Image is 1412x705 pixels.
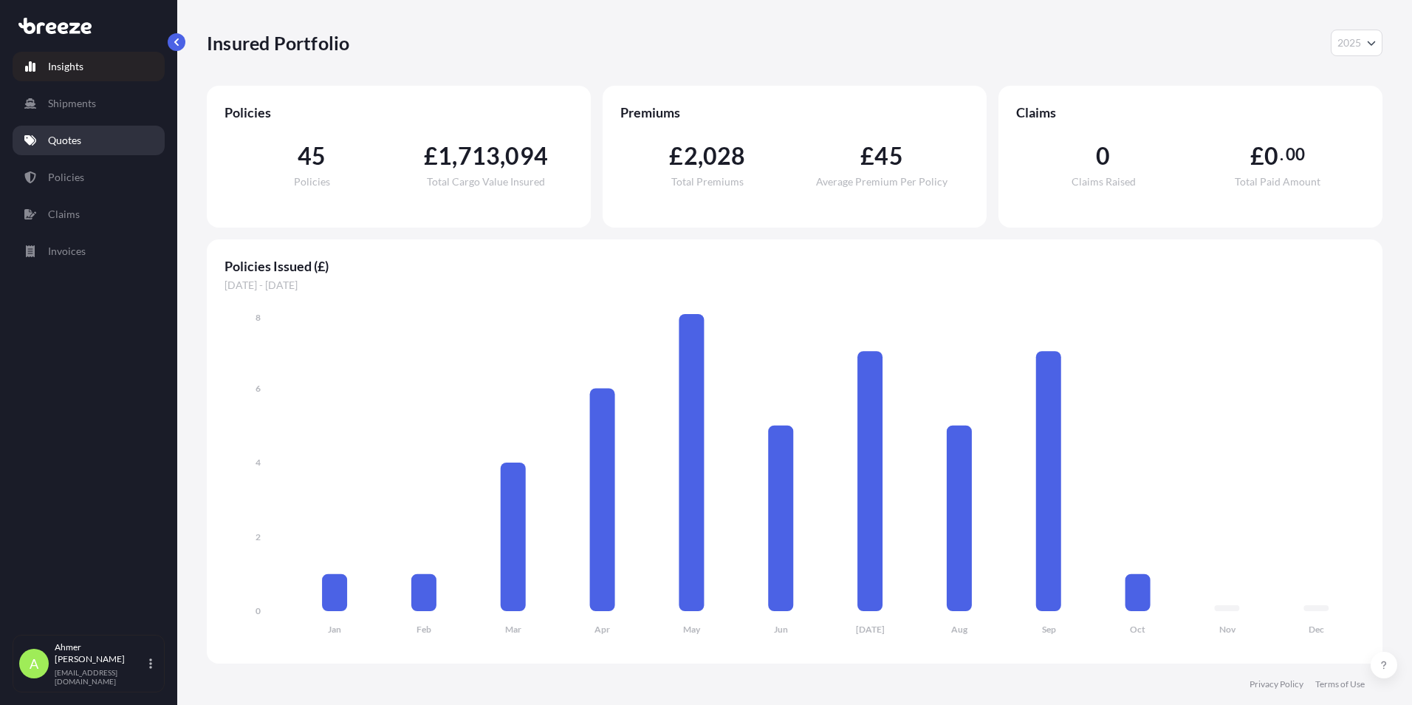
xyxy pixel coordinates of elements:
[1096,144,1110,168] span: 0
[1072,177,1136,187] span: Claims Raised
[207,31,349,55] p: Insured Portfolio
[48,133,81,148] p: Quotes
[1315,678,1365,690] a: Terms of Use
[55,668,146,686] p: [EMAIL_ADDRESS][DOMAIN_NAME]
[671,177,744,187] span: Total Premiums
[55,641,146,665] p: Ahmer [PERSON_NAME]
[1250,678,1303,690] a: Privacy Policy
[620,103,969,121] span: Premiums
[438,144,452,168] span: 1
[13,89,165,118] a: Shipments
[683,624,701,635] tspan: May
[256,312,261,323] tspan: 8
[48,244,86,259] p: Invoices
[48,96,96,111] p: Shipments
[424,144,438,168] span: £
[856,624,885,635] tspan: [DATE]
[458,144,501,168] span: 713
[225,278,1365,293] span: [DATE] - [DATE]
[30,656,38,671] span: A
[13,200,165,229] a: Claims
[1309,624,1324,635] tspan: Dec
[698,144,703,168] span: ,
[256,531,261,542] tspan: 2
[13,52,165,81] a: Insights
[1280,149,1284,160] span: .
[294,177,330,187] span: Policies
[427,177,545,187] span: Total Cargo Value Insured
[328,624,341,635] tspan: Jan
[816,177,947,187] span: Average Premium Per Policy
[1130,624,1145,635] tspan: Oct
[1331,30,1382,56] button: Year Selector
[951,624,968,635] tspan: Aug
[774,624,788,635] tspan: Jun
[500,144,505,168] span: ,
[298,144,326,168] span: 45
[874,144,902,168] span: 45
[684,144,698,168] span: 2
[452,144,457,168] span: ,
[1250,144,1264,168] span: £
[225,257,1365,275] span: Policies Issued (£)
[860,144,874,168] span: £
[256,605,261,616] tspan: 0
[48,170,84,185] p: Policies
[1219,624,1236,635] tspan: Nov
[13,126,165,155] a: Quotes
[1337,35,1361,50] span: 2025
[417,624,431,635] tspan: Feb
[505,144,548,168] span: 094
[13,163,165,192] a: Policies
[256,457,261,468] tspan: 4
[1264,144,1278,168] span: 0
[13,236,165,266] a: Invoices
[1016,103,1365,121] span: Claims
[1042,624,1056,635] tspan: Sep
[1286,149,1305,160] span: 00
[669,144,683,168] span: £
[225,103,573,121] span: Policies
[256,383,261,394] tspan: 6
[48,59,83,74] p: Insights
[1235,177,1320,187] span: Total Paid Amount
[48,207,80,222] p: Claims
[505,624,521,635] tspan: Mar
[594,624,610,635] tspan: Apr
[703,144,746,168] span: 028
